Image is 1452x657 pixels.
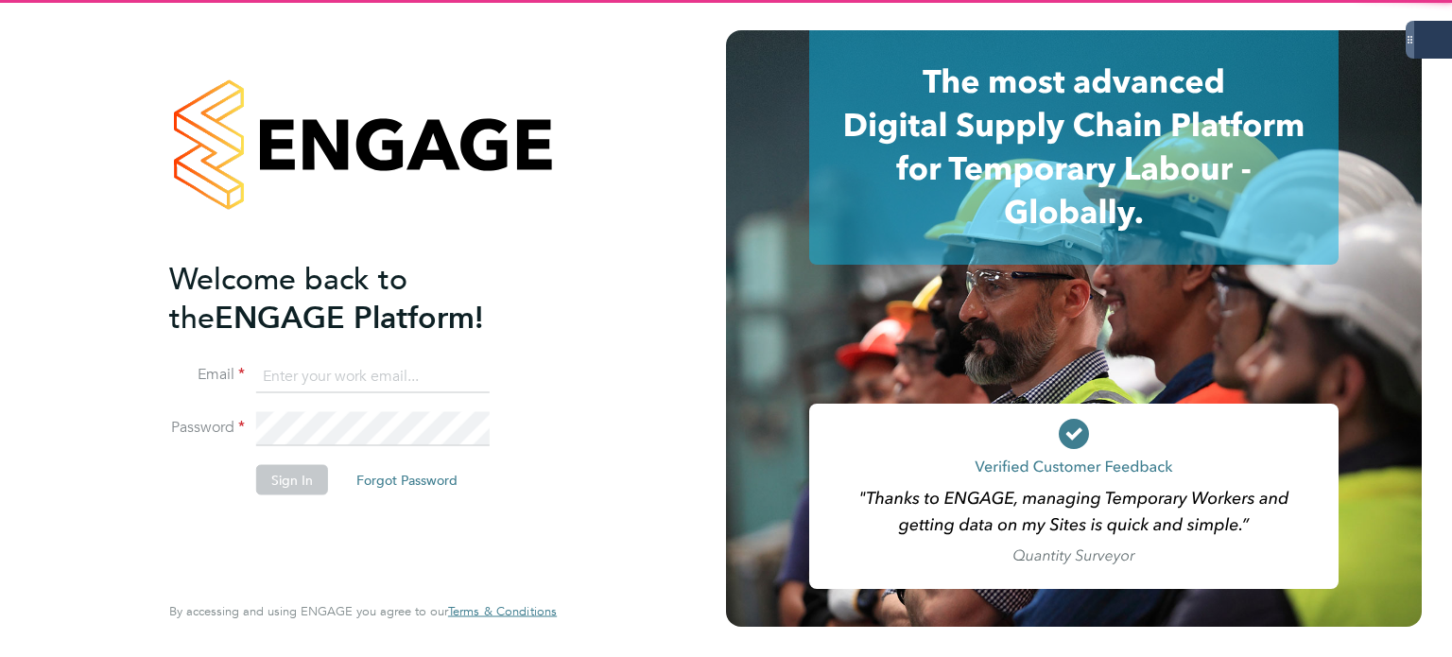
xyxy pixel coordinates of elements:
span: Welcome back to the [169,260,407,336]
button: Sign In [256,465,328,495]
a: Terms & Conditions [448,604,557,619]
span: By accessing and using ENGAGE you agree to our [169,603,557,619]
input: Enter your work email... [256,359,490,393]
button: Forgot Password [341,465,473,495]
label: Email [169,365,245,385]
h2: ENGAGE Platform! [169,259,538,337]
span: Terms & Conditions [448,603,557,619]
label: Password [169,418,245,438]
